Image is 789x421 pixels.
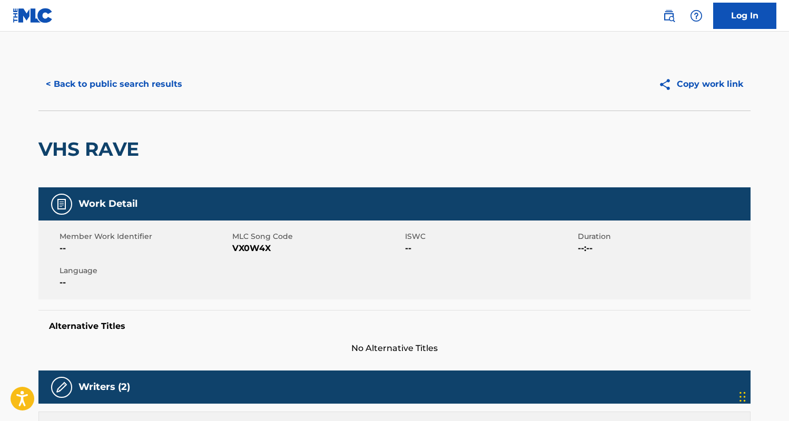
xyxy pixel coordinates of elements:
[690,9,703,22] img: help
[713,3,776,29] a: Log In
[578,242,748,255] span: --:--
[78,198,137,210] h5: Work Detail
[405,242,575,255] span: --
[60,231,230,242] span: Member Work Identifier
[55,381,68,394] img: Writers
[658,78,677,91] img: Copy work link
[60,242,230,255] span: --
[55,198,68,210] img: Work Detail
[736,370,789,421] iframe: Chat Widget
[578,231,748,242] span: Duration
[232,242,402,255] span: VX0W4X
[686,5,707,26] div: Help
[663,9,675,22] img: search
[49,321,740,332] h5: Alternative Titles
[38,342,751,355] span: No Alternative Titles
[232,231,402,242] span: MLC Song Code
[60,265,230,276] span: Language
[405,231,575,242] span: ISWC
[38,71,190,97] button: < Back to public search results
[13,8,53,23] img: MLC Logo
[739,381,746,413] div: Drag
[78,381,130,393] h5: Writers (2)
[651,71,751,97] button: Copy work link
[658,5,679,26] a: Public Search
[60,276,230,289] span: --
[38,137,144,161] h2: VHS RAVE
